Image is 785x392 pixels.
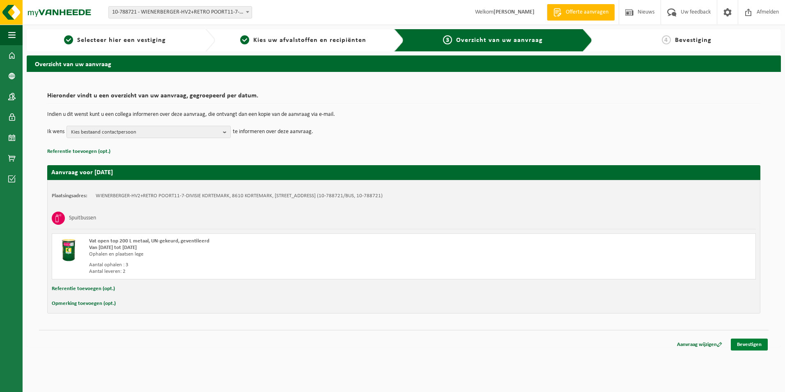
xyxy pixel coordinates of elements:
[69,212,96,225] h3: Spuitbussen
[89,262,437,268] div: Aantal ophalen : 3
[671,339,728,350] a: Aanvraag wijzigen
[493,9,535,15] strong: [PERSON_NAME]
[456,37,543,44] span: Overzicht van uw aanvraag
[47,112,760,118] p: Indien u dit wenst kunt u een collega informeren over deze aanvraag, die ontvangt dan een kopie v...
[52,284,115,294] button: Referentie toevoegen (opt.)
[71,126,220,138] span: Kies bestaand contactpersoon
[89,251,437,258] div: Ophalen en plaatsen lege
[108,6,252,18] span: 10-788721 - WIENERBERGER-HV2+RETRO POORT11-7-DIVISIE KORTEMARK - KORTEMARK
[47,92,760,104] h2: Hieronder vindt u een overzicht van uw aanvraag, gegroepeerd per datum.
[253,37,366,44] span: Kies uw afvalstoffen en recipiënten
[47,126,64,138] p: Ik wens
[89,268,437,275] div: Aantal leveren: 2
[233,126,313,138] p: te informeren over deze aanvraag.
[52,298,116,309] button: Opmerking toevoegen (opt.)
[443,35,452,44] span: 3
[27,55,781,71] h2: Overzicht van uw aanvraag
[89,245,137,250] strong: Van [DATE] tot [DATE]
[31,35,199,45] a: 1Selecteer hier een vestiging
[564,8,611,16] span: Offerte aanvragen
[675,37,712,44] span: Bevestiging
[240,35,249,44] span: 2
[67,126,231,138] button: Kies bestaand contactpersoon
[64,35,73,44] span: 1
[51,169,113,176] strong: Aanvraag voor [DATE]
[47,146,110,157] button: Referentie toevoegen (opt.)
[109,7,252,18] span: 10-788721 - WIENERBERGER-HV2+RETRO POORT11-7-DIVISIE KORTEMARK - KORTEMARK
[219,35,387,45] a: 2Kies uw afvalstoffen en recipiënten
[547,4,615,21] a: Offerte aanvragen
[77,37,166,44] span: Selecteer hier een vestiging
[56,238,81,263] img: PB-OT-0200-MET-00-03.png
[662,35,671,44] span: 4
[52,193,87,198] strong: Plaatsingsadres:
[96,193,383,199] td: WIENERBERGER-HV2+RETRO POORT11-7-DIVISIE KORTEMARK, 8610 KORTEMARK, [STREET_ADDRESS] (10-788721/B...
[89,238,209,244] span: Vat open top 200 L metaal, UN-gekeurd, geventileerd
[731,339,768,350] a: Bevestigen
